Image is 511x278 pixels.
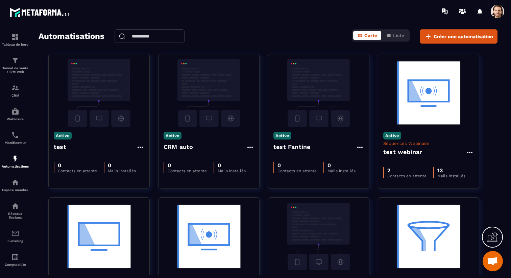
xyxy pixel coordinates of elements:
p: CRM [2,94,29,97]
p: Active [164,132,181,140]
p: Mails installés [218,169,246,173]
a: emailemailE-mailing [2,224,29,248]
p: Tunnel de vente / Site web [2,66,29,74]
h4: test Fantine [273,142,310,152]
img: automation-background [383,59,474,127]
p: Contacts en attente [387,174,427,178]
img: automations [11,178,19,186]
p: Planificateur [2,141,29,145]
a: automationsautomationsEspace membre [2,173,29,197]
p: Mails installés [437,174,465,178]
p: Contacts en attente [168,169,207,173]
a: automationsautomationsWebinaire [2,102,29,126]
p: 13 [437,167,465,174]
p: Mails installés [108,169,136,173]
p: Comptabilité [2,263,29,267]
a: formationformationTableau de bord [2,28,29,51]
img: accountant [11,253,19,261]
img: automation-background [273,59,364,127]
h4: test webinar [383,147,422,157]
p: 0 [168,162,207,169]
p: 2 [387,167,427,174]
p: E-mailing [2,239,29,243]
p: 0 [218,162,246,169]
p: 0 [327,162,356,169]
p: Automatisations [2,165,29,168]
a: schedulerschedulerPlanificateur [2,126,29,150]
a: automationsautomationsAutomatisations [2,150,29,173]
p: 0 [58,162,97,169]
p: Tableau de bord [2,43,29,46]
span: Liste [393,33,404,38]
img: formation [11,33,19,41]
a: formationformationCRM [2,79,29,102]
img: automation-background [383,203,474,270]
p: Webinaire [2,117,29,121]
img: social-network [11,202,19,210]
img: email [11,229,19,237]
p: Réseaux Sociaux [2,212,29,219]
p: Active [273,132,291,140]
h4: test [54,142,66,152]
p: Mails installés [327,169,356,173]
img: automations [11,155,19,163]
p: Séquences Webinaire [383,141,474,146]
a: social-networksocial-networkRéseaux Sociaux [2,197,29,224]
img: automation-background [273,203,364,270]
h2: Automatisations [39,29,104,44]
p: 0 [108,162,136,169]
p: Active [383,132,401,140]
p: Contacts en attente [58,169,97,173]
p: 0 [277,162,317,169]
span: Créer une automatisation [434,33,493,40]
p: Espace membre [2,188,29,192]
a: Ouvrir le chat [483,251,503,271]
button: Créer une automatisation [420,29,497,44]
img: formation [11,84,19,92]
img: automation-background [164,59,254,127]
img: automation-background [54,59,144,127]
img: scheduler [11,131,19,139]
span: Carte [364,33,377,38]
p: Active [54,132,72,140]
h4: CRM auto [164,142,193,152]
p: Contacts en attente [277,169,317,173]
img: automation-background [54,203,144,270]
a: accountantaccountantComptabilité [2,248,29,272]
button: Liste [382,31,408,40]
a: formationformationTunnel de vente / Site web [2,51,29,79]
img: automation-background [164,203,254,270]
img: logo [9,6,70,18]
img: automations [11,107,19,116]
img: formation [11,56,19,65]
button: Carte [353,31,381,40]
